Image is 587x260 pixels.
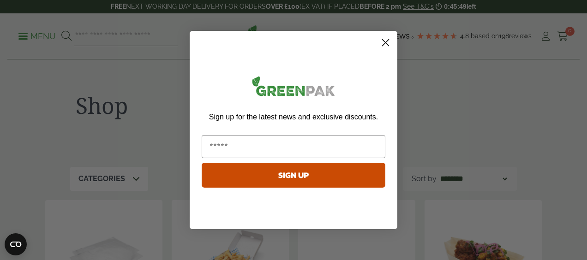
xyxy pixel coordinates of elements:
button: Close dialog [377,35,394,51]
input: Email [202,135,385,158]
button: Open CMP widget [5,233,27,255]
img: greenpak_logo [202,72,385,103]
span: Sign up for the latest news and exclusive discounts. [209,113,378,121]
button: SIGN UP [202,163,385,188]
